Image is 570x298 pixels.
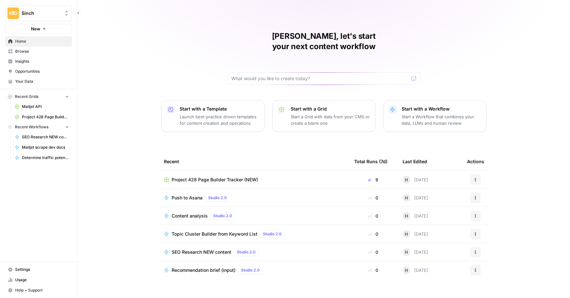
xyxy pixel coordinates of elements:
[22,104,69,110] span: Mailjet API
[354,153,387,170] div: Total Runs (7d)
[272,100,375,132] button: Start with a GridStart a Grid with data from your CMS or create a blank one
[231,75,409,82] input: What would you like to create today?
[164,212,344,220] a: Content analysisStudio 2.0
[15,267,69,272] span: Settings
[5,24,72,34] button: New
[403,153,427,170] div: Last Edited
[5,56,72,67] a: Insights
[164,266,344,274] a: Recommendation brief (input)Studio 2.0
[403,248,428,256] div: [DATE]
[22,155,69,161] span: Determine traffic potential for a keyword
[405,267,408,273] span: H
[15,69,69,74] span: Opportunities
[383,100,486,132] button: Start with a WorkflowStart a Workflow that combines your data, LLMs and human review
[405,249,408,255] span: H
[5,92,72,101] button: Recent Grids
[403,176,428,184] div: [DATE]
[5,285,72,295] button: Help + Support
[12,132,72,142] a: SEO Research NEW content
[263,231,282,237] span: Studio 2.0
[405,213,408,219] span: H
[5,122,72,132] button: Recent Workflows
[405,231,408,237] span: H
[22,144,69,150] span: Mailjet scrape dev docs
[403,266,428,274] div: [DATE]
[227,31,421,52] h1: [PERSON_NAME], let's start your next content workflow
[402,106,481,112] p: Start with a Workflow
[15,79,69,84] span: Your Data
[172,231,257,237] span: Topic Cluster Builder from Keyword List
[31,26,40,32] span: New
[12,153,72,163] a: Determine traffic potential for a keyword
[12,101,72,112] a: Mailjet API
[15,124,48,130] span: Recent Workflows
[15,287,69,293] span: Help + Support
[403,194,428,202] div: [DATE]
[354,213,392,219] div: 0
[402,113,481,126] p: Start a Workflow that combines your data, LLMs and human review
[22,10,61,16] span: Sinch
[180,113,259,126] p: Launch best-practice driven templates for content creation and operations
[354,267,392,273] div: 0
[164,248,344,256] a: SEO Research NEW contentStudio 2.0
[15,59,69,64] span: Insights
[172,249,231,255] span: SEO Research NEW content
[5,66,72,77] a: Opportunities
[164,176,344,183] a: Project 428 Page Builder Tracker (NEW)
[172,176,258,183] span: Project 428 Page Builder Tracker (NEW)
[291,106,370,112] p: Start with a Grid
[5,76,72,87] a: Your Data
[403,212,428,220] div: [DATE]
[405,176,408,183] span: H
[208,195,227,201] span: Studio 2.0
[405,195,408,201] span: H
[403,230,428,238] div: [DATE]
[172,195,203,201] span: Push to Asana
[164,194,344,202] a: Push to AsanaStudio 2.0
[180,106,259,112] p: Start with a Template
[213,213,232,219] span: Studio 2.0
[161,100,265,132] button: Start with a TemplateLaunch best-practice driven templates for content creation and operations
[12,112,72,122] a: Project 428 Page Builder Tracker (NEW)
[7,7,19,19] img: Sinch Logo
[15,38,69,44] span: Home
[12,142,72,153] a: Mailjet scrape dev docs
[5,5,72,21] button: Workspace: Sinch
[22,134,69,140] span: SEO Research NEW content
[15,277,69,283] span: Usage
[237,249,255,255] span: Studio 2.0
[172,213,208,219] span: Content analysis
[164,153,344,170] div: Recent
[172,267,235,273] span: Recommendation brief (input)
[291,113,370,126] p: Start a Grid with data from your CMS or create a blank one
[5,275,72,285] a: Usage
[354,176,392,183] div: 9
[5,36,72,47] a: Home
[354,249,392,255] div: 0
[5,264,72,275] a: Settings
[15,94,38,100] span: Recent Grids
[354,195,392,201] div: 0
[5,46,72,57] a: Browse
[164,230,344,238] a: Topic Cluster Builder from Keyword ListStudio 2.0
[354,231,392,237] div: 0
[15,48,69,54] span: Browse
[467,153,484,170] div: Actions
[22,114,69,120] span: Project 428 Page Builder Tracker (NEW)
[241,267,260,273] span: Studio 2.0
